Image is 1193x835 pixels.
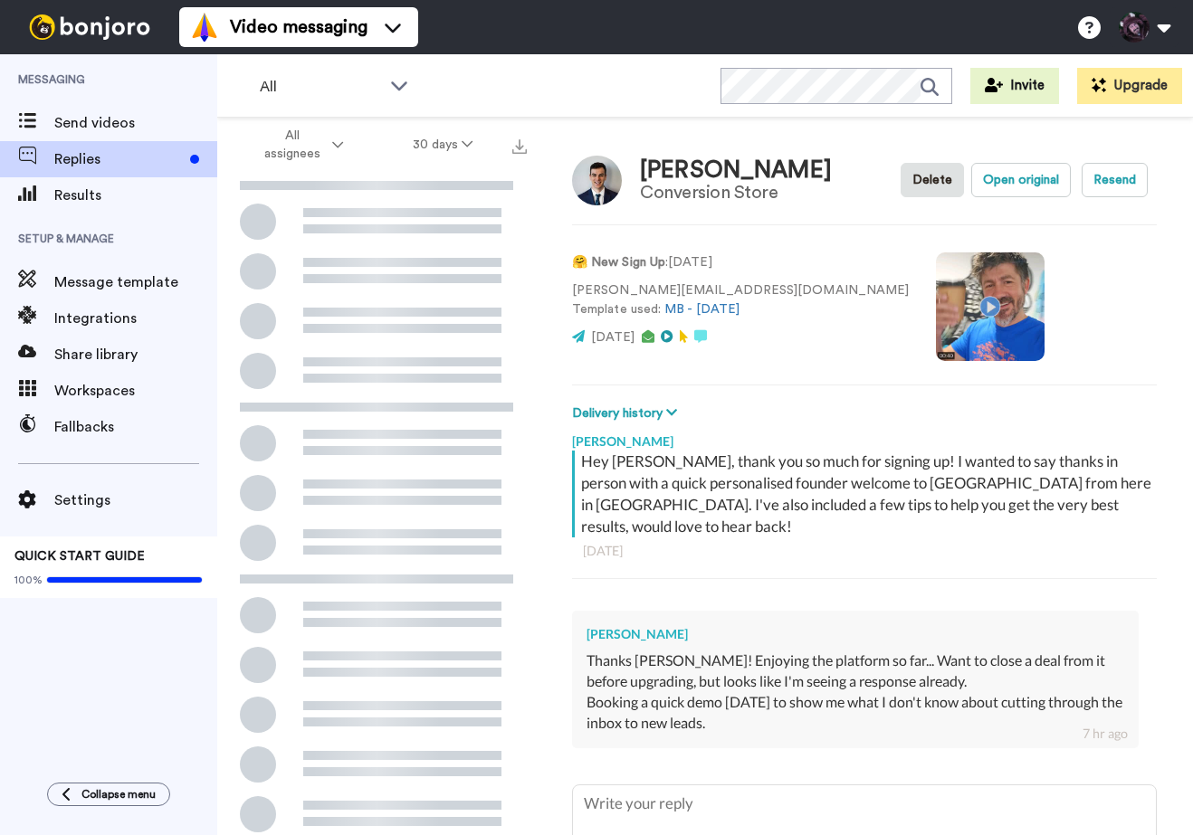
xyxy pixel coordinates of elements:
button: Invite [970,68,1059,104]
span: Collapse menu [81,787,156,802]
span: Send videos [54,112,217,134]
button: All assignees [221,119,378,170]
div: [PERSON_NAME] [572,423,1157,451]
div: [PERSON_NAME] [587,625,1124,643]
div: Booking a quick demo [DATE] to show me what I don't know about cutting through the inbox to new l... [587,692,1124,734]
span: Workspaces [54,380,217,402]
div: 7 hr ago [1083,725,1128,743]
img: bj-logo-header-white.svg [22,14,157,40]
span: 100% [14,573,43,587]
div: Conversion Store [640,183,832,203]
div: [PERSON_NAME] [640,157,832,184]
div: Hey [PERSON_NAME], thank you so much for signing up! I wanted to say thanks in person with a quic... [581,451,1152,537]
span: Replies [54,148,183,170]
button: Upgrade [1077,68,1182,104]
p: [PERSON_NAME][EMAIL_ADDRESS][DOMAIN_NAME] Template used: [572,281,909,319]
a: MB - [DATE] [664,303,740,316]
span: All assignees [255,127,329,163]
span: [DATE] [591,331,635,344]
button: Delivery history [572,403,682,423]
img: export.svg [512,139,527,154]
div: [DATE] [583,542,1146,560]
span: Settings [54,489,217,511]
img: Image of Michael Tucker [572,156,622,205]
span: Video messaging [230,14,367,40]
span: Share library [54,344,217,365]
div: Thanks [PERSON_NAME]! Enjoying the platform so far... Want to close a deal from it before upgradi... [587,650,1124,692]
span: Results [54,185,217,206]
img: vm-color.svg [190,13,219,42]
span: Integrations [54,308,217,329]
button: Open original [971,163,1071,197]
span: Message template [54,271,217,293]
p: : [DATE] [572,253,909,272]
strong: 🤗 New Sign Up [572,256,665,269]
button: Delete [901,163,964,197]
button: Collapse menu [47,783,170,806]
span: All [260,76,381,98]
span: QUICK START GUIDE [14,550,145,563]
button: Resend [1082,163,1148,197]
span: Fallbacks [54,416,217,438]
button: 30 days [378,128,508,161]
button: Export all results that match these filters now. [507,131,532,158]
